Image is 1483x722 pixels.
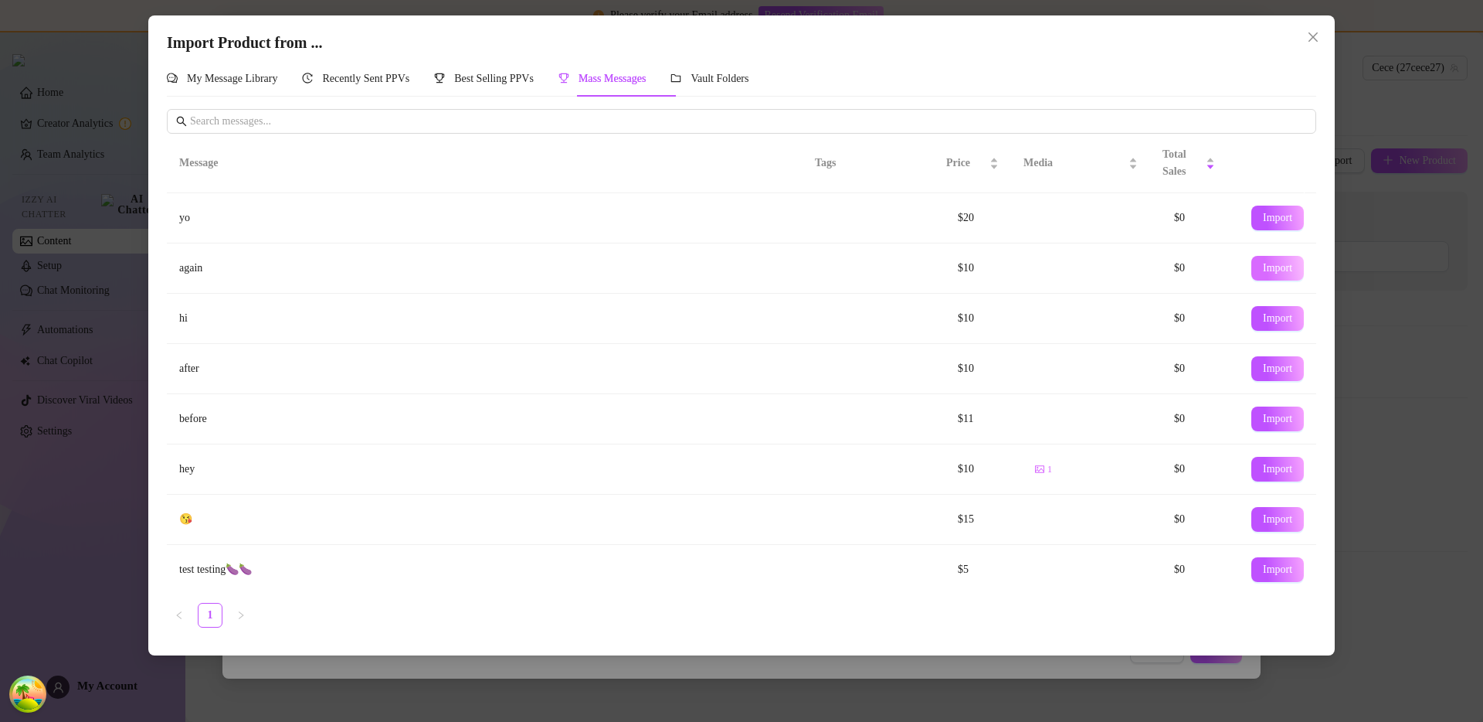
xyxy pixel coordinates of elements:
[199,604,222,627] a: 1
[167,603,192,628] button: left
[167,34,322,51] span: Import Product from ...
[1162,244,1239,294] td: $0
[167,134,803,193] th: Message
[1162,344,1239,394] td: $0
[190,113,1307,130] input: Search messages...
[179,461,802,478] div: hey
[302,73,313,83] span: history
[1251,256,1304,281] button: Import
[1301,25,1325,49] button: Close
[934,134,1011,193] th: Price
[945,193,1023,244] td: $20
[1263,463,1292,475] span: Import
[434,73,445,83] span: trophy
[229,603,253,628] li: Next Page
[1162,545,1239,595] td: $0
[179,360,802,377] div: after
[179,511,802,528] div: 😘
[1301,31,1325,43] span: Close
[1263,312,1292,325] span: Import
[1263,564,1292,576] span: Import
[1011,134,1150,193] th: Media
[945,244,1023,294] td: $10
[1251,407,1304,431] button: Import
[1047,462,1052,477] span: 1
[1251,557,1304,582] button: Import
[1162,495,1239,545] td: $0
[945,344,1023,394] td: $10
[179,209,802,226] div: yo
[946,155,986,172] span: Price
[1023,155,1125,172] span: Media
[198,603,222,628] li: 1
[1263,262,1292,274] span: Import
[803,134,895,193] th: Tags
[1150,134,1227,193] th: Total Sales
[176,116,187,127] span: search
[1263,363,1292,375] span: Import
[12,679,43,710] button: Open Tanstack query devtools
[1162,444,1239,495] td: $0
[945,394,1023,444] td: $11
[1251,507,1304,532] button: Import
[579,73,646,84] span: Mass Messages
[1263,513,1292,526] span: Import
[1307,31,1319,43] span: close
[1263,212,1292,224] span: Import
[558,73,569,83] span: trophy
[179,260,802,277] div: again
[1251,206,1304,230] button: Import
[670,73,681,83] span: folder
[1162,193,1239,244] td: $0
[454,73,534,84] span: Best Selling PPVs
[236,611,246,620] span: right
[1162,294,1239,344] td: $0
[167,73,178,83] span: comment
[167,603,192,628] li: Previous Page
[179,310,802,327] div: hi
[187,73,277,84] span: My Message Library
[1162,394,1239,444] td: $0
[179,561,802,578] div: test testing🍆🍆
[175,611,184,620] span: left
[945,495,1023,545] td: $15
[1162,146,1203,180] span: Total Sales
[179,410,802,427] div: before
[1263,413,1292,425] span: Import
[945,545,1023,595] td: $5
[945,294,1023,344] td: $10
[945,444,1023,495] td: $10
[322,73,409,84] span: Recently Sent PPVs
[1251,457,1304,482] button: Import
[1251,306,1304,331] button: Import
[1251,356,1304,381] button: Import
[691,73,748,84] span: Vault Folders
[229,603,253,628] button: right
[1035,465,1044,474] span: picture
